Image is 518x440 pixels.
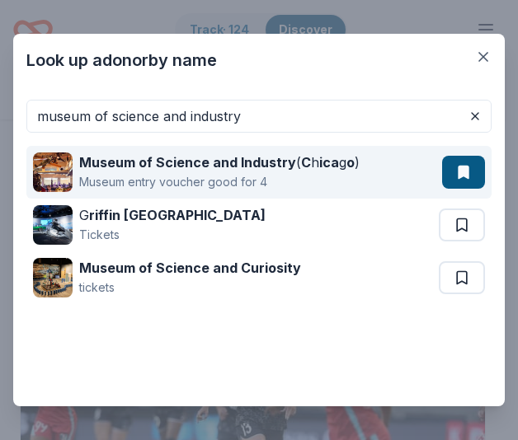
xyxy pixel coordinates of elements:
[319,154,339,171] strong: ica
[346,154,355,171] strong: o
[33,152,73,192] img: Image for Museum of Science and Industry (Chicago)
[79,154,296,171] strong: Museum of Science and Industry
[79,278,301,297] div: tickets
[79,225,266,245] div: Tickets
[79,205,266,225] div: G
[79,260,301,276] strong: Museum of Science and Curiosity
[301,154,311,171] strong: C
[33,258,73,297] img: Image for Museum of Science and Curiosity
[79,152,360,172] div: ( h g )
[33,205,73,245] img: Image for Griffin Museum of Science and Industry
[79,172,360,192] div: Museum entry voucher good for 4
[89,207,266,223] strong: riffin [GEOGRAPHIC_DATA]
[26,47,217,73] div: Look up a donor by name
[26,100,492,133] input: Search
